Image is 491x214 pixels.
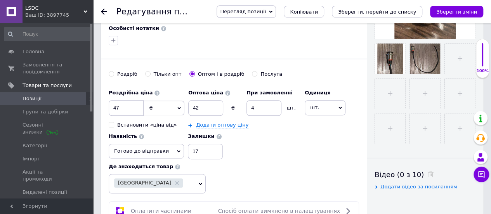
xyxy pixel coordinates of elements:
[338,9,416,15] i: Зберегти, перейти до списку
[23,155,40,162] span: Імпорт
[305,89,345,96] label: Одиниця
[220,9,266,14] span: Перегляд позиції
[436,9,477,15] i: Зберегти зміни
[101,9,107,15] div: Повернутися назад
[23,122,72,136] span: Сезонні знижки
[260,71,282,78] div: Послуга
[375,171,424,179] span: Відео (0 з 10)
[149,105,153,111] span: ₴
[290,9,318,15] span: Копіювати
[188,90,223,96] b: Оптова ціна
[117,71,137,78] div: Роздріб
[218,208,340,214] span: Спосіб оплати вимкнено в налаштуваннях
[380,184,457,190] span: Додати відео за посиланням
[188,144,223,159] input: -
[23,169,72,183] span: Акції та промокоди
[23,95,42,102] span: Позиції
[281,104,301,111] div: шт.
[188,133,214,139] b: Залишки
[109,90,153,96] b: Роздрібна ціна
[196,122,248,128] a: Додати оптову ціну
[23,108,68,115] span: Групи та добірки
[223,104,243,111] div: ₴
[476,39,489,78] div: 100% Якість заповнення
[23,61,72,75] span: Замовлення та повідомлення
[4,27,92,41] input: Пошук
[131,208,191,214] span: Оплатити частинами
[305,100,345,115] span: шт.
[109,164,173,169] b: Де знаходиться товар
[116,7,392,16] h1: Редагування позиції: Кнопка без фіксації LED червона 3А 12 мм
[109,133,137,139] b: Наявність
[332,6,422,17] button: Зберегти, перейти до списку
[25,5,83,12] span: LSDC
[23,82,72,89] span: Товари та послуги
[284,6,324,17] button: Копіювати
[23,48,44,55] span: Головна
[117,122,177,129] div: Встановити «ціна від»
[430,6,483,17] button: Зберегти зміни
[198,71,245,78] div: Оптом і в роздріб
[114,148,169,154] span: Готово до відправки
[8,8,242,24] body: Редактор, 21396144-FEA5-42B4-AC38-34FE2586A701
[154,71,182,78] div: Тільки опт
[109,25,159,31] b: Особисті нотатки
[476,68,489,74] div: 100%
[118,180,171,185] span: [GEOGRAPHIC_DATA]
[23,142,47,149] span: Категорії
[246,89,301,96] label: При замовленні
[188,100,223,116] input: 0
[23,189,67,196] span: Видалені позиції
[474,167,489,182] button: Чат з покупцем
[246,100,281,116] input: 0
[8,8,242,24] p: Кнопка для комутаці, розрахована на струм до 3 ампер. Має червону LED підсвітку. Діапазон робочих...
[109,100,144,116] input: 0
[25,12,93,19] div: Ваш ID: 3897745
